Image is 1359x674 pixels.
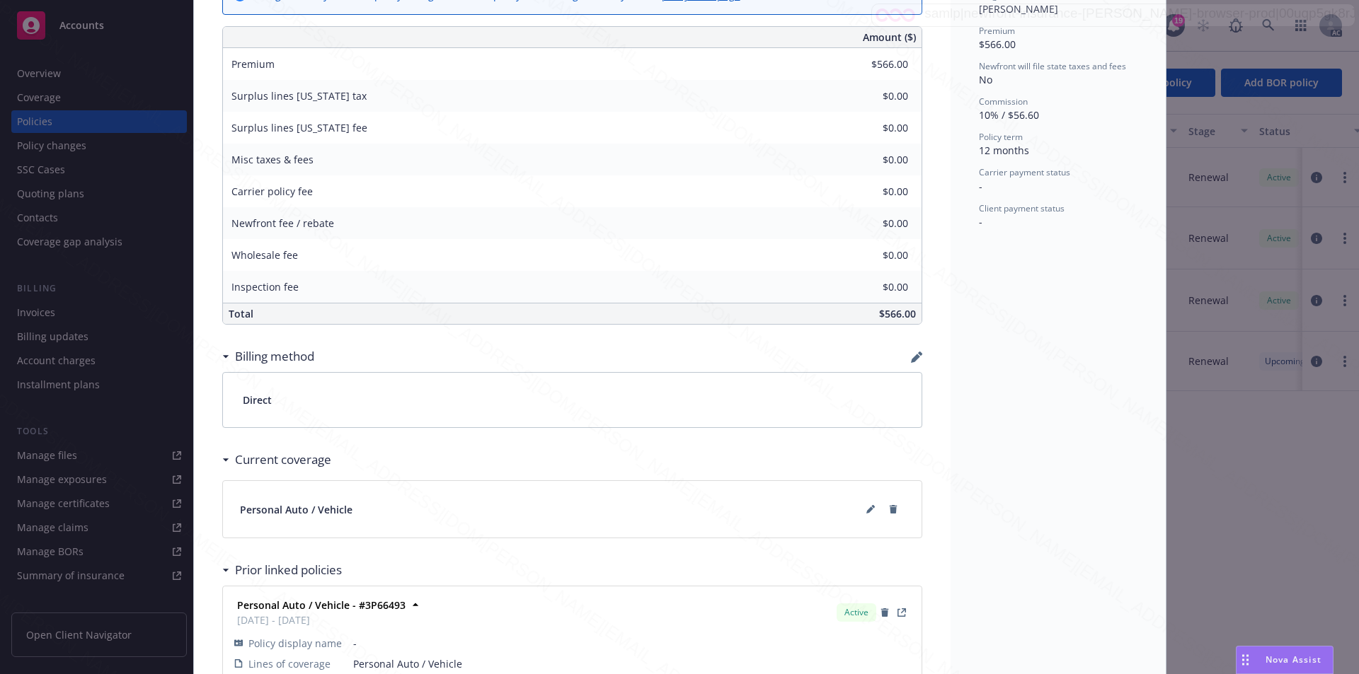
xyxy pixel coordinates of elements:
h3: Prior linked policies [235,561,342,579]
span: Lines of coverage [248,656,331,671]
input: 0.00 [825,245,917,266]
input: 0.00 [825,149,917,170]
span: Client payment status [979,202,1065,214]
div: Billing method [222,347,314,366]
input: 0.00 [825,181,917,202]
span: - [979,180,982,193]
strong: Personal Auto / Vehicle - #3P66493 [237,598,406,612]
a: View Policy [893,604,910,621]
h3: Current coverage [235,451,331,469]
span: Misc taxes & fees [231,153,314,166]
span: - [979,215,982,228]
input: 0.00 [825,117,917,139]
span: Newfront fee / rebate [231,216,334,230]
span: Newfront will file state taxes and fees [979,60,1126,72]
span: Nova Assist [1266,653,1321,666]
input: 0.00 [825,213,917,234]
h3: Billing method [235,347,314,366]
span: $566.00 [879,307,916,320]
input: 0.00 [825,86,917,107]
span: Carrier policy fee [231,185,313,198]
button: Nova Assist [1236,646,1334,674]
span: 12 months [979,144,1029,157]
span: Amount ($) [863,30,916,45]
span: Carrier payment status [979,166,1070,178]
input: 0.00 [825,54,917,75]
span: $566.00 [979,37,1016,51]
span: Active [842,606,871,619]
div: Drag to move [1237,646,1254,673]
input: 0.00 [825,277,917,298]
span: Wholesale fee [231,248,298,262]
span: Policy term [979,131,1023,143]
span: Personal Auto / Vehicle [353,656,910,671]
span: Surplus lines [US_STATE] tax [231,89,367,103]
span: Inspection fee [231,280,299,294]
span: Commission [979,95,1028,108]
span: Personal Auto / Vehicle [240,502,352,517]
span: [PERSON_NAME] [979,2,1058,16]
span: Total [229,307,253,320]
span: Surplus lines [US_STATE] fee [231,121,367,134]
span: No [979,73,992,86]
span: Premium [979,25,1015,37]
span: [DATE] - [DATE] [237,612,406,627]
div: Direct [223,373,922,427]
div: Current coverage [222,451,331,469]
span: - [353,636,910,651]
span: 10% / $56.60 [979,108,1039,122]
div: Prior linked policies [222,561,342,579]
span: Premium [231,57,275,71]
span: Policy display name [248,636,342,651]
